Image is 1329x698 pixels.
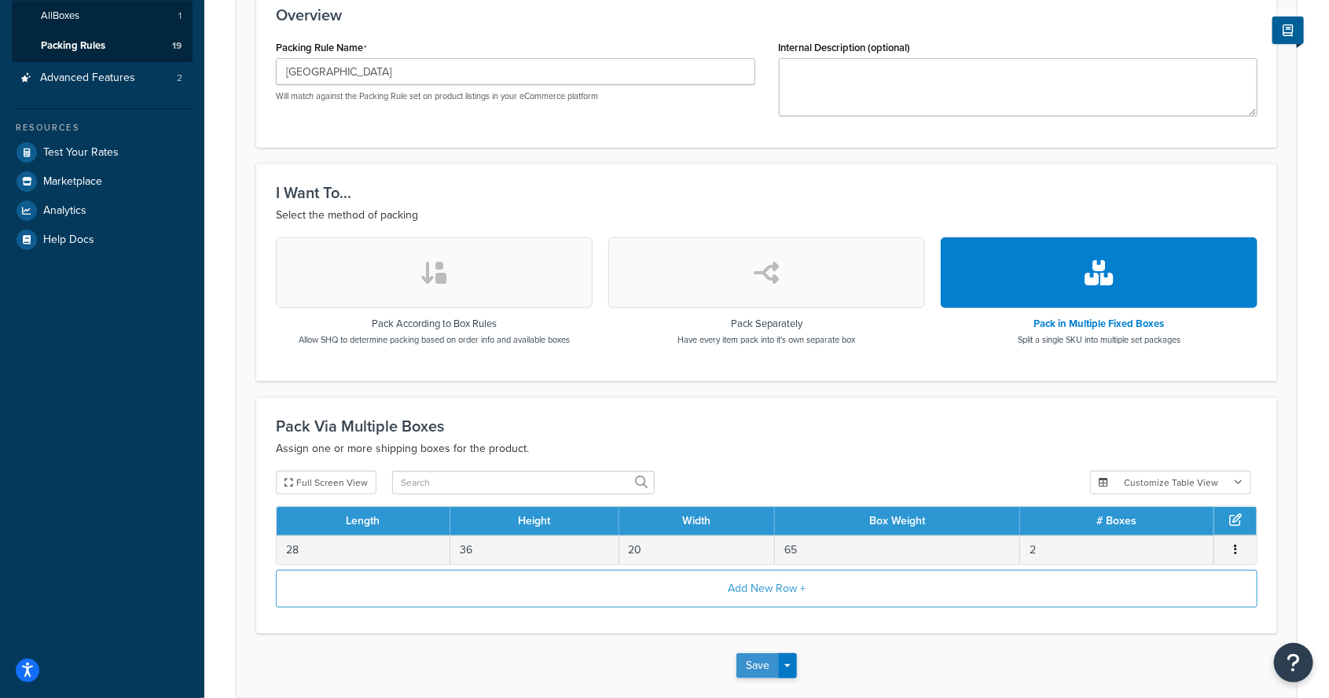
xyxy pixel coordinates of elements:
[450,535,619,564] td: 36
[276,206,1257,225] p: Select the method of packing
[678,318,856,329] h3: Pack Separately
[299,333,570,346] p: Allow SHQ to determine packing based on order info and available boxes
[41,9,79,23] span: All Boxes
[276,42,367,54] label: Packing Rule Name
[12,226,193,254] a: Help Docs
[1020,507,1214,535] th: # Boxes
[12,2,193,31] a: AllBoxes1
[1274,643,1313,682] button: Open Resource Center
[736,653,779,678] button: Save
[43,204,86,218] span: Analytics
[619,535,775,564] td: 20
[178,9,182,23] span: 1
[12,64,193,93] li: Advanced Features
[276,570,1257,608] button: Add New Row +
[779,42,911,53] label: Internal Description (optional)
[450,507,619,535] th: Height
[12,121,193,134] div: Resources
[41,39,105,53] span: Packing Rules
[276,6,1257,24] h3: Overview
[276,439,1257,458] p: Assign one or more shipping boxes for the product.
[277,507,450,535] th: Length
[12,167,193,196] a: Marketplace
[775,507,1020,535] th: Box Weight
[12,138,193,167] a: Test Your Rates
[276,417,1257,435] h3: Pack Via Multiple Boxes
[1018,318,1180,329] h3: Pack in Multiple Fixed Boxes
[172,39,182,53] span: 19
[1272,17,1304,44] button: Show Help Docs
[12,31,193,61] li: Packing Rules
[1090,471,1251,494] button: Customize Table View
[299,318,570,329] h3: Pack According to Box Rules
[392,471,655,494] input: Search
[12,64,193,93] a: Advanced Features2
[678,333,856,346] p: Have every item pack into it's own separate box
[619,507,775,535] th: Width
[12,197,193,225] a: Analytics
[43,146,119,160] span: Test Your Rates
[43,175,102,189] span: Marketplace
[1020,535,1214,564] td: 2
[276,184,1257,201] h3: I Want To...
[177,72,182,85] span: 2
[43,233,94,247] span: Help Docs
[277,535,450,564] td: 28
[1018,333,1180,346] p: Split a single SKU into multiple set packages
[40,72,135,85] span: Advanced Features
[276,471,376,494] button: Full Screen View
[12,31,193,61] a: Packing Rules19
[276,90,755,102] p: Will match against the Packing Rule set on product listings in your eCommerce platform
[775,535,1020,564] td: 65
